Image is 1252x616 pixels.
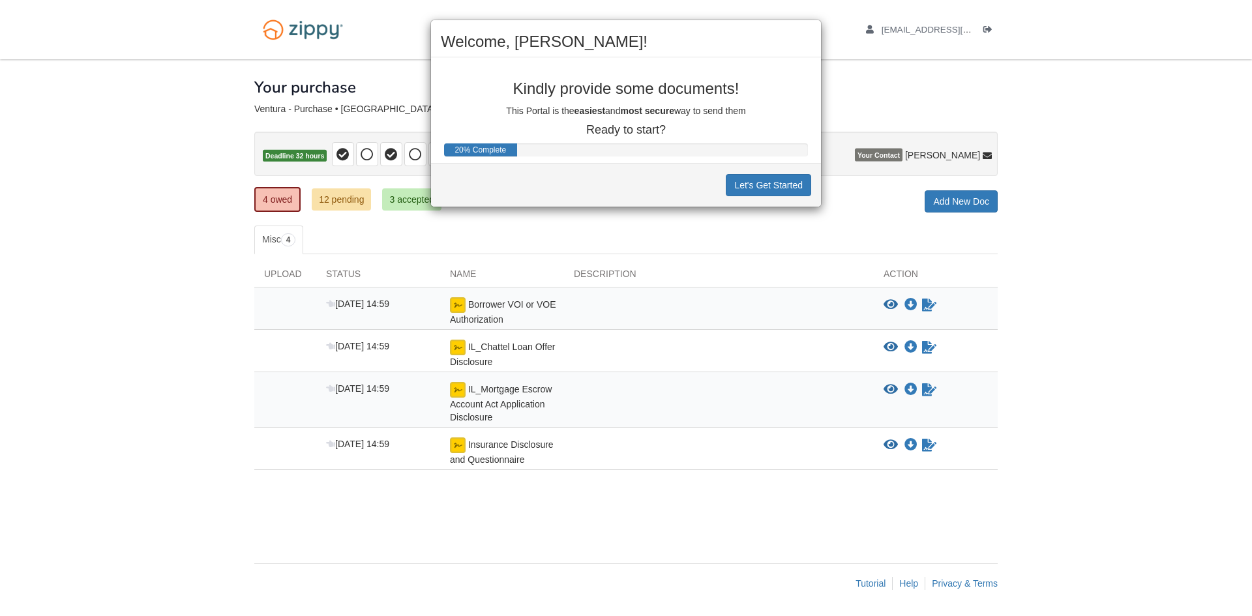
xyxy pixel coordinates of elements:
b: easiest [574,106,605,116]
b: most secure [620,106,674,116]
p: Ready to start? [441,124,811,137]
p: Kindly provide some documents! [441,80,811,97]
h2: Welcome, [PERSON_NAME]! [441,33,811,50]
div: Progress Bar [444,143,517,156]
button: Let's Get Started [726,174,811,196]
p: This Portal is the and way to send them [441,104,811,117]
